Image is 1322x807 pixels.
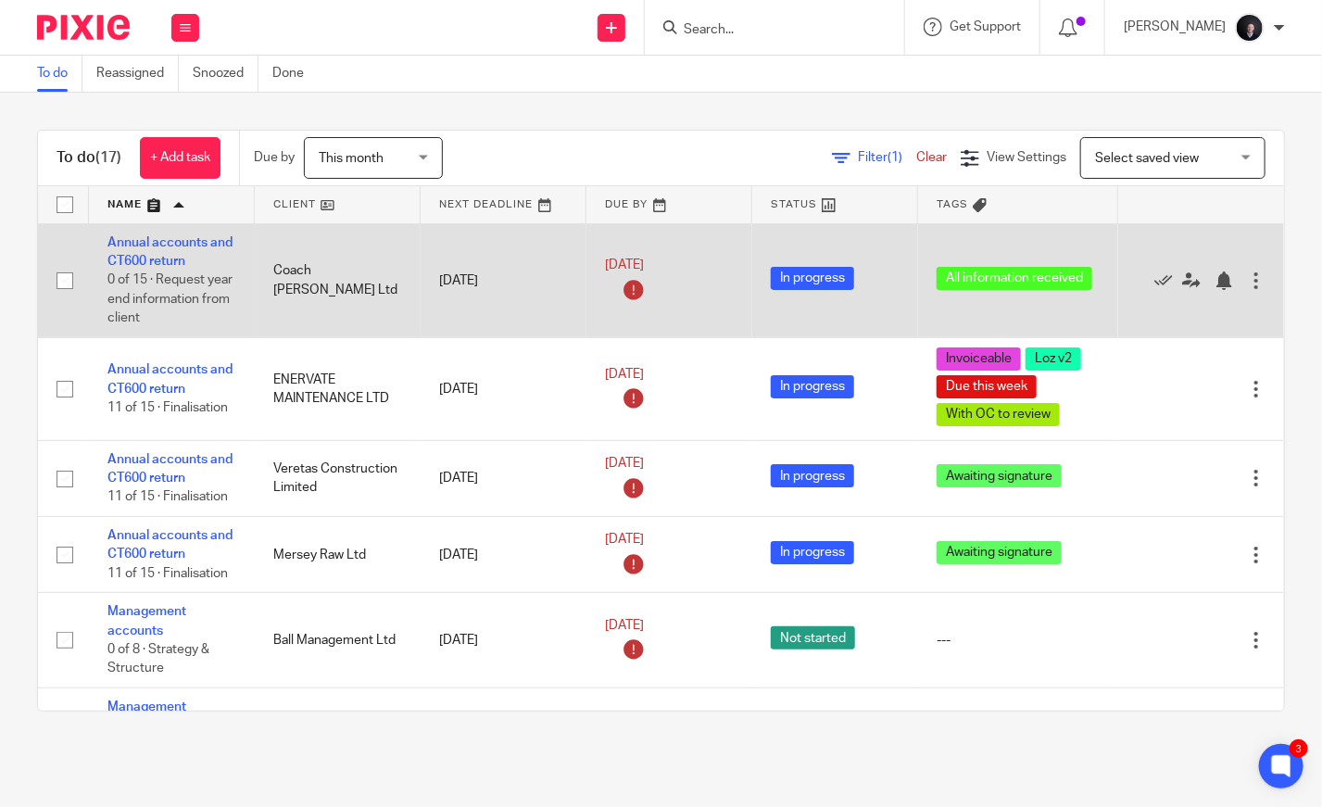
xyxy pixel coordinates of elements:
a: Management accounts [107,700,186,732]
span: 0 of 15 · Request year end information from client [107,273,233,324]
span: Tags [937,199,968,209]
span: All information received [937,267,1092,290]
a: Annual accounts and CT600 return [107,363,233,395]
td: Coach [PERSON_NAME] Ltd [255,223,421,337]
td: Veretas Construction Limited [255,440,421,516]
a: + Add task [140,137,220,179]
p: Due by [254,148,295,167]
td: [DATE] [421,337,586,440]
span: Loz v2 [1026,347,1081,371]
span: [DATE] [605,368,644,381]
a: Management accounts [107,605,186,637]
img: Pixie [37,15,130,40]
a: Clear [916,151,947,164]
span: With OC to review [937,403,1060,426]
a: To do [37,56,82,92]
td: [DATE] [421,517,586,593]
span: [DATE] [605,619,644,632]
span: 11 of 15 · Finalisation [107,491,228,504]
span: (1) [888,151,902,164]
span: 11 of 15 · Finalisation [107,567,228,580]
span: 11 of 15 · Finalisation [107,401,228,414]
span: Awaiting signature [937,464,1062,487]
a: Annual accounts and CT600 return [107,529,233,561]
input: Search [682,22,849,39]
span: Invoiceable [937,347,1021,371]
td: Nexus Fire & Security Services Limited [255,688,421,784]
a: Done [272,56,318,92]
h1: To do [57,148,121,168]
span: 0 of 8 · Strategy & Structure [107,643,209,675]
div: --- [937,631,1100,649]
span: Due this week [937,375,1037,398]
span: [DATE] [605,534,644,547]
span: This month [319,152,384,165]
td: Ball Management Ltd [255,593,421,688]
span: In progress [771,267,854,290]
td: [DATE] [421,688,586,784]
img: 455A2509.jpg [1235,13,1265,43]
p: [PERSON_NAME] [1124,18,1226,36]
span: Filter [858,151,916,164]
span: In progress [771,375,854,398]
span: (17) [95,150,121,165]
td: [DATE] [421,593,586,688]
a: Annual accounts and CT600 return [107,236,233,268]
td: Mersey Raw Ltd [255,517,421,593]
a: Mark as done [1154,271,1182,289]
a: Reassigned [96,56,179,92]
span: Not started [771,626,855,649]
span: Awaiting signature [937,541,1062,564]
td: [DATE] [421,440,586,516]
span: Select saved view [1095,152,1199,165]
span: [DATE] [605,259,644,272]
a: Annual accounts and CT600 return [107,453,233,485]
span: In progress [771,464,854,487]
span: In progress [771,541,854,564]
div: 3 [1290,739,1308,758]
td: [DATE] [421,223,586,337]
span: Get Support [950,20,1021,33]
td: ENERVATE MAINTENANCE LTD [255,337,421,440]
a: Snoozed [193,56,258,92]
span: View Settings [987,151,1066,164]
span: [DATE] [605,457,644,470]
